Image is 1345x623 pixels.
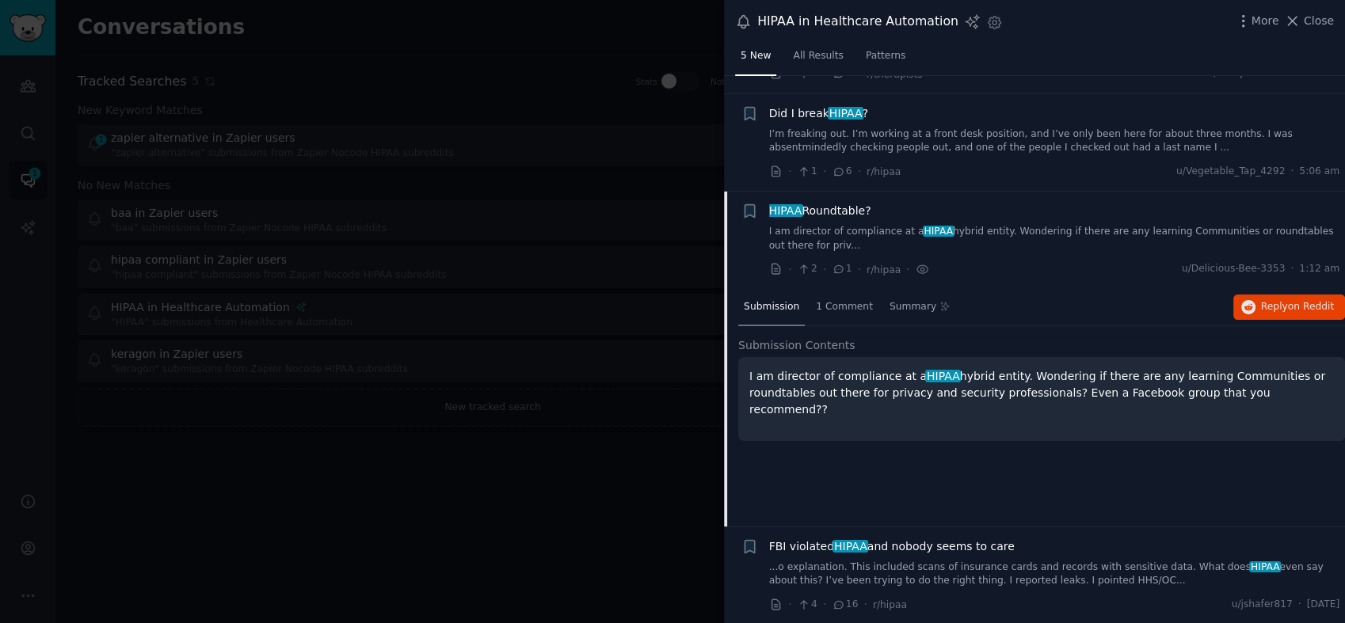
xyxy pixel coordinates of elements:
[1307,598,1339,612] span: [DATE]
[788,261,791,278] span: ·
[788,596,791,613] span: ·
[867,69,923,80] span: r/therapists
[769,225,1340,253] a: I am director of compliance at aHIPAAhybrid entity. Wondering if there are any learning Communiti...
[833,540,868,553] span: HIPAA
[769,560,1340,588] a: ...o explanation. This included scans of insurance cards and records with sensitive data. What do...
[769,538,1015,555] span: FBI violated and nobody seems to care
[738,337,855,354] span: Submission Contents
[858,163,861,180] span: ·
[1176,165,1285,179] span: u/Vegetable_Tap_4292
[797,262,817,276] span: 2
[769,105,868,122] a: Did I breakHIPAA?
[797,598,817,612] span: 4
[797,165,817,179] span: 1
[768,204,803,217] span: HIPAA
[860,44,911,76] a: Patterns
[1235,13,1279,29] button: More
[769,203,871,219] span: Roundtable?
[769,538,1015,555] a: FBI violatedHIPAAand nobody seems to care
[823,261,826,278] span: ·
[866,49,905,63] span: Patterns
[906,261,909,278] span: ·
[769,127,1340,155] a: I’m freaking out. I’m working at a front desk position, and I’ve only been here for about three m...
[867,166,901,177] span: r/hipaa
[832,165,852,179] span: 6
[757,12,958,32] div: HIPAA in Healthcare Automation
[925,370,961,382] span: HIPAA
[873,599,907,610] span: r/hipaa
[1288,301,1334,312] span: on Reddit
[769,105,868,122] span: Did I break ?
[1182,262,1286,276] span: u/Delicious-Bee-3353
[863,596,867,613] span: ·
[744,300,799,314] span: Submission
[741,49,771,63] span: 5 New
[828,107,863,120] span: HIPAA
[1261,300,1334,314] span: Reply
[816,300,873,314] span: 1 Comment
[867,264,901,275] span: r/hipaa
[735,44,776,76] a: 5 New
[1290,165,1294,179] span: ·
[749,368,1334,418] p: I am director of compliance at a hybrid entity. Wondering if there are any learning Communities o...
[858,261,861,278] span: ·
[823,596,826,613] span: ·
[1299,262,1339,276] span: 1:12 am
[832,262,852,276] span: 1
[793,49,843,63] span: All Results
[890,300,936,314] span: Summary
[769,203,871,219] a: HIPAARoundtable?
[832,598,858,612] span: 16
[788,163,791,180] span: ·
[1252,13,1279,29] span: More
[1290,262,1294,276] span: ·
[1231,598,1292,612] span: u/jshafer817
[1304,13,1334,29] span: Close
[1284,13,1334,29] button: Close
[1233,294,1345,320] button: Replyon Reddit
[787,44,848,76] a: All Results
[1249,561,1281,572] span: HIPAA
[823,163,826,180] span: ·
[1299,165,1339,179] span: 5:06 am
[1298,598,1301,612] span: ·
[923,226,954,237] span: HIPAA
